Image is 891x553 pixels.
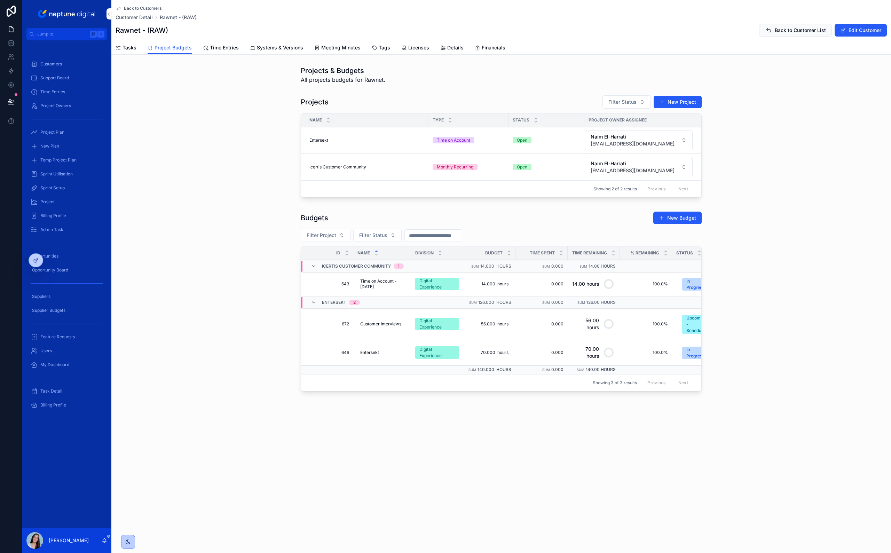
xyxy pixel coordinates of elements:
[437,137,470,143] div: Time on Account
[26,58,107,70] a: Customers
[677,311,725,337] button: Select Button
[415,250,434,256] span: Division
[551,300,563,305] span: 0.000
[433,164,504,170] a: Monthly Recurring
[520,350,563,355] a: 0.000
[467,318,511,330] a: 56.000 hours
[551,367,563,372] span: 0.000
[309,350,349,355] a: 646
[542,301,550,305] small: Sum
[530,250,555,256] span: Time Spent
[585,130,693,150] button: Select Button
[26,182,107,194] a: Sprint Setup
[676,311,726,337] a: Select Button
[26,399,107,411] a: Billing Profile
[301,213,328,223] h1: Budgets
[32,294,50,299] span: Suppliers
[26,304,107,317] a: Supplier Budgets
[468,368,476,372] small: Sum
[415,278,459,290] a: Digital Experience
[415,318,459,330] a: Digital Experience
[360,278,404,290] span: Time on Account - [DATE]
[98,31,104,37] span: K
[309,281,349,287] span: 643
[26,331,107,343] a: Feature Requests
[116,6,161,11] a: Back to Customers
[26,250,107,262] a: Opportunities
[630,250,659,256] span: % Remaining
[584,130,693,151] a: Select Button
[586,367,616,372] span: 140.00 hours
[40,75,69,81] span: Support Board
[470,281,508,287] span: 14.000 hours
[26,72,107,84] a: Support Board
[309,117,322,123] span: Name
[49,537,89,544] p: [PERSON_NAME]
[26,28,107,40] button: Jump to...K
[478,300,511,305] span: 126.000 hours
[584,157,693,177] a: Select Button
[309,321,349,327] a: 672
[653,212,702,224] a: New Budget
[419,346,455,359] div: Digital Experience
[572,346,599,360] div: 70.00 hours
[591,133,675,140] span: Naim El-Harrati
[40,388,62,394] span: Task Detail
[608,98,637,105] span: Filter Status
[686,278,707,291] div: In Progress
[301,229,350,242] button: Select Button
[517,137,527,143] div: Open
[40,402,66,408] span: Billing Profile
[309,164,366,170] span: Icertis Customer Community
[475,41,505,55] a: Financials
[520,281,563,287] span: 0.000
[353,300,356,305] div: 2
[408,44,429,51] span: Licenses
[301,66,385,76] h1: Projects & Budgets
[357,318,407,330] a: Customer Interviews
[26,385,107,397] a: Task Detail
[40,129,64,135] span: Project Plan
[624,281,668,287] a: 100.0%
[322,300,346,305] span: Entersekt
[591,160,675,167] span: Naim El-Harrati
[485,250,503,256] span: Budget
[301,97,329,107] h1: Projects
[433,137,504,143] a: Time on Account
[551,263,563,269] span: 0.000
[40,157,77,163] span: Temp Project Plan
[471,264,479,268] small: Sum
[440,41,464,55] a: Details
[26,223,107,236] a: Admin Task
[32,308,65,313] span: Supplier Budgets
[309,137,328,143] span: Entersekt
[835,24,887,37] button: Edit Customer
[415,346,459,359] a: Digital Experience
[589,263,616,269] span: 14.00 hours
[37,31,87,37] span: Jump to...
[419,318,455,330] div: Digital Experience
[116,14,153,21] span: Customer Detail
[359,232,387,239] span: Filter Status
[301,76,385,84] span: All projects budgets for Rawnet.
[307,232,336,239] span: Filter Project
[624,321,668,327] a: 100.0%
[676,274,726,294] a: Select Button
[585,157,693,177] button: Select Button
[577,368,584,372] small: Sum
[579,264,587,268] small: Sum
[419,278,455,290] div: Digital Experience
[478,367,511,372] span: 140.000 hours
[40,185,65,191] span: Sprint Setup
[257,44,303,51] span: Systems & Versions
[116,41,136,55] a: Tasks
[775,27,826,34] span: Back to Customer List
[572,344,616,361] a: 70.00 hours
[572,276,616,292] a: 14.00 hours
[572,277,599,291] div: 14.00 hours
[469,301,477,305] small: Sum
[26,154,107,166] a: Temp Project Plan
